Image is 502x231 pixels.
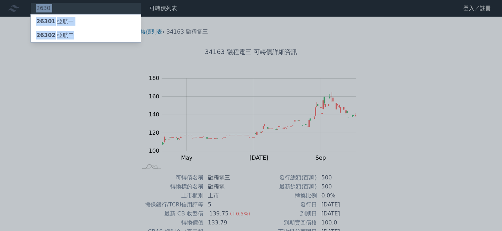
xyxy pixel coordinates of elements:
[36,17,74,26] div: 亞航一
[31,28,141,42] a: 26302亞航二
[31,15,141,28] a: 26301亞航一
[36,32,56,38] span: 26302
[36,18,56,25] span: 26301
[36,31,74,39] div: 亞航二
